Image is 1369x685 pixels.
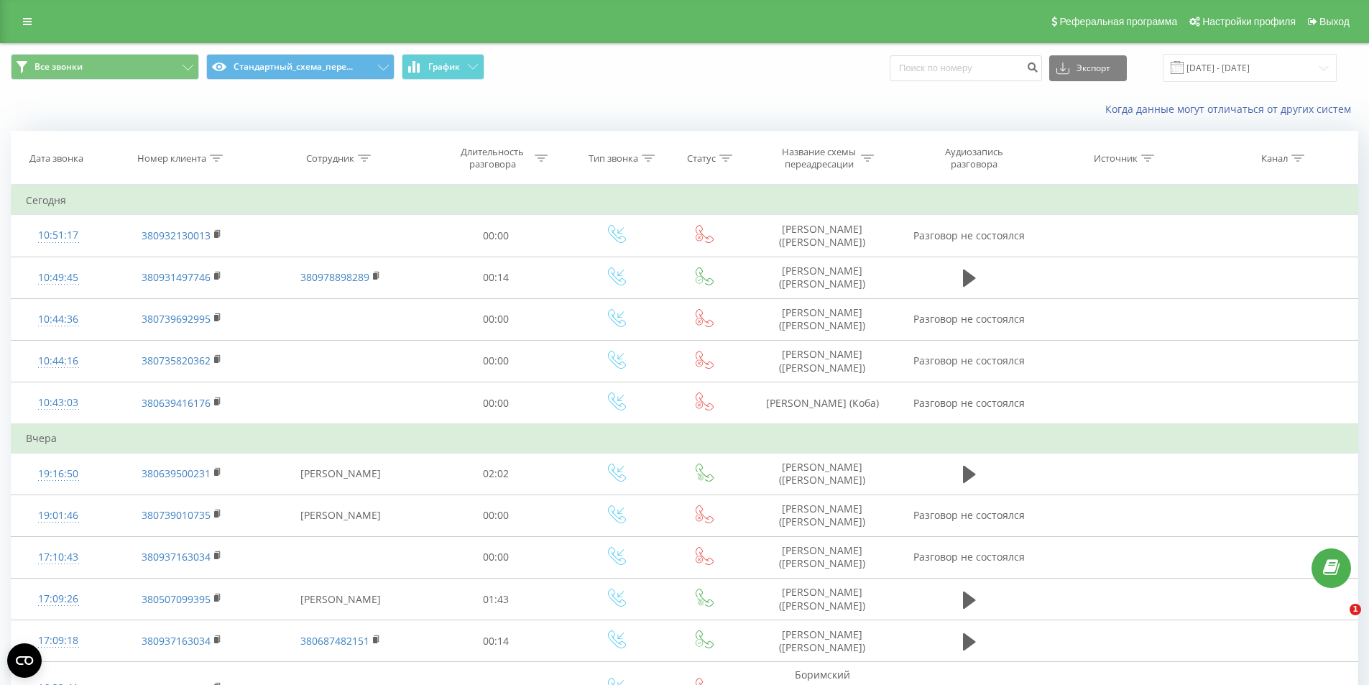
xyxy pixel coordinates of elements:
[746,340,899,382] td: [PERSON_NAME] ([PERSON_NAME])
[746,495,899,536] td: [PERSON_NAME] ([PERSON_NAME])
[1319,16,1350,27] span: Выход
[746,536,899,578] td: [PERSON_NAME] ([PERSON_NAME])
[780,146,857,170] div: Название схемы переадресации
[26,460,91,488] div: 19:16:50
[402,54,484,80] button: График
[29,152,83,165] div: Дата звонка
[746,579,899,620] td: [PERSON_NAME] ([PERSON_NAME])
[687,152,716,165] div: Статус
[142,550,211,564] a: 380937163034
[142,508,211,522] a: 380739010735
[746,257,899,298] td: [PERSON_NAME] ([PERSON_NAME])
[423,257,570,298] td: 00:14
[423,298,570,340] td: 00:00
[7,643,42,678] button: Open CMP widget
[913,229,1025,242] span: Разговор не состоялся
[928,146,1021,170] div: Аудиозапись разговора
[454,146,531,170] div: Длительность разговора
[423,495,570,536] td: 00:00
[890,55,1042,81] input: Поиск по номеру
[142,229,211,242] a: 380932130013
[746,215,899,257] td: [PERSON_NAME] ([PERSON_NAME])
[1261,152,1288,165] div: Канал
[423,215,570,257] td: 00:00
[26,221,91,249] div: 10:51:17
[1049,55,1127,81] button: Экспорт
[142,270,211,284] a: 380931497746
[258,579,423,620] td: [PERSON_NAME]
[11,424,1358,453] td: Вчера
[34,61,83,73] span: Все звонки
[142,312,211,326] a: 380739692995
[26,347,91,375] div: 10:44:16
[300,634,369,648] a: 380687482151
[26,389,91,417] div: 10:43:03
[423,536,570,578] td: 00:00
[300,270,369,284] a: 380978898289
[746,620,899,662] td: [PERSON_NAME] ([PERSON_NAME])
[913,312,1025,326] span: Разговор не состоялся
[26,627,91,655] div: 17:09:18
[913,396,1025,410] span: Разговор не состоялся
[306,152,354,165] div: Сотрудник
[26,305,91,334] div: 10:44:36
[137,152,206,165] div: Номер клиента
[423,453,570,495] td: 02:02
[423,579,570,620] td: 01:43
[26,543,91,571] div: 17:10:43
[589,152,638,165] div: Тип звонка
[423,620,570,662] td: 00:14
[142,396,211,410] a: 380639416176
[26,264,91,292] div: 10:49:45
[206,54,395,80] button: Стандартный_схема_пере...
[913,550,1025,564] span: Разговор не состоялся
[11,186,1358,215] td: Сегодня
[746,453,899,495] td: [PERSON_NAME] ([PERSON_NAME])
[11,54,199,80] button: Все звонки
[1105,102,1358,116] a: Когда данные могут отличаться от других систем
[913,508,1025,522] span: Разговор не состоялся
[258,453,423,495] td: [PERSON_NAME]
[1202,16,1296,27] span: Настройки профиля
[746,298,899,340] td: [PERSON_NAME] ([PERSON_NAME])
[423,382,570,425] td: 00:00
[746,382,899,425] td: [PERSON_NAME] (Коба)
[1320,604,1355,638] iframe: Intercom live chat
[1350,604,1361,615] span: 1
[1059,16,1177,27] span: Реферальная программа
[142,466,211,480] a: 380639500231
[26,502,91,530] div: 19:01:46
[142,354,211,367] a: 380735820362
[428,62,460,72] span: График
[1094,152,1138,165] div: Источник
[913,354,1025,367] span: Разговор не состоялся
[142,592,211,606] a: 380507099395
[26,585,91,613] div: 17:09:26
[258,495,423,536] td: [PERSON_NAME]
[423,340,570,382] td: 00:00
[142,634,211,648] a: 380937163034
